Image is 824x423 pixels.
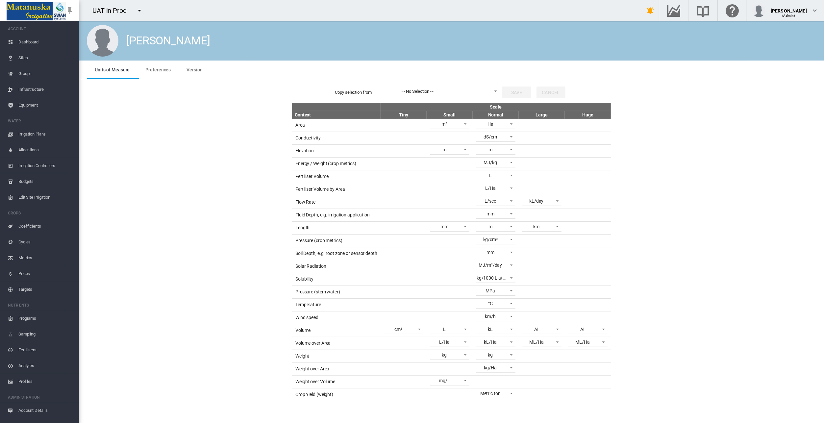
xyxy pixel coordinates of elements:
[18,126,74,142] span: Irrigation Plans
[18,50,74,66] span: Sites
[292,157,381,170] td: Energy / Weight (crop metrics)
[488,352,493,358] div: kg
[18,189,74,205] span: Edit Site Irrigation
[440,224,448,229] div: mm
[292,388,381,401] td: Crop Yield (weight)
[292,362,381,375] td: Weight over Area
[484,160,497,165] div: MJ/kg
[644,4,657,17] button: icon-bell-ring
[18,158,74,174] span: Irrigation Controllers
[783,14,795,17] span: (Admin)
[477,275,513,281] div: kg/1000 L at 15°C
[442,147,446,152] div: m
[18,82,74,97] span: Infrastructure
[442,352,447,358] div: kg
[695,7,711,14] md-icon: Search the knowledge base
[292,111,381,119] th: Context
[292,132,381,144] td: Conductivity
[8,208,74,218] span: CROPS
[95,67,130,72] span: Units of Measure
[488,301,493,306] div: °C
[292,337,381,350] td: Volume over Area
[752,4,765,17] img: profile.jpg
[487,121,493,127] div: Ha
[483,237,498,242] div: kg/cm²
[485,198,496,204] div: L/sec
[811,7,819,14] md-icon: icon-chevron-down
[18,218,74,234] span: Coefficients
[292,221,381,234] td: Length
[292,311,381,324] td: Wind speed
[8,392,74,403] span: ADMINISTRATION
[484,365,497,370] div: kg/Ha
[18,403,74,418] span: Account Details
[133,4,146,17] button: icon-menu-down
[581,327,585,332] div: AI
[484,134,497,139] div: dS/cm
[292,234,381,247] td: Pressure (crop metrics)
[485,186,496,191] div: L/Ha
[292,170,381,183] td: Fertiliser Volume
[292,209,381,221] td: Fluid Depth, e.g. irrigation application
[724,7,740,14] md-icon: Click here for help
[145,67,171,72] span: Preferences
[479,262,502,268] div: MJ/m²/day
[485,314,496,319] div: km/h
[402,89,434,94] div: - - No Selection - -
[18,374,74,389] span: Profiles
[484,339,497,345] div: kL/Ha
[575,339,590,345] div: ML/Ha
[18,234,74,250] span: Cycles
[292,196,381,209] td: Flow Rate
[439,339,450,345] div: L/Ha
[126,33,210,49] div: [PERSON_NAME]
[18,34,74,50] span: Dashboard
[187,67,202,72] span: Version
[292,298,381,311] td: Temperature
[66,7,74,14] md-icon: icon-pin
[488,327,493,332] div: kL
[136,7,143,14] md-icon: icon-menu-down
[480,391,501,396] div: Metric ton
[18,311,74,326] span: Programs
[292,247,381,260] td: Soil Depth, e.g. root zone or sensor depth
[18,266,74,282] span: Prices
[381,111,427,119] th: Tiny
[487,250,494,255] div: mm
[537,87,565,98] button: Cancel
[439,378,450,383] div: mg/L
[292,375,381,388] td: Weight over Volume
[473,111,519,119] th: Normal
[8,116,74,126] span: WATER
[502,87,531,98] button: Save
[488,147,492,152] div: m
[529,339,544,345] div: ML/Ha
[7,2,66,20] img: Matanuska_LOGO.png
[18,326,74,342] span: Sampling
[519,111,565,119] th: Large
[488,224,492,229] div: m
[18,342,74,358] span: Fertilisers
[18,66,74,82] span: Groups
[335,89,401,95] label: Copy selection from:
[18,358,74,374] span: Analytes
[381,103,611,111] th: Scale
[8,300,74,311] span: NUTRIENTS
[443,327,446,332] div: L
[771,5,807,12] div: [PERSON_NAME]
[487,211,494,216] div: mm
[292,286,381,298] td: Pressure (stem water)
[535,327,539,332] div: AI
[18,174,74,189] span: Budgets
[8,24,74,34] span: ACCOUNT
[646,7,654,14] md-icon: icon-bell-ring
[292,119,381,132] td: Area
[292,144,381,157] td: Elevation
[486,288,495,293] div: MPa
[489,173,492,178] div: L
[442,121,447,127] div: m²
[292,273,381,286] td: Solubility
[18,142,74,158] span: Allocations
[427,111,473,119] th: Small
[292,324,381,337] td: Volume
